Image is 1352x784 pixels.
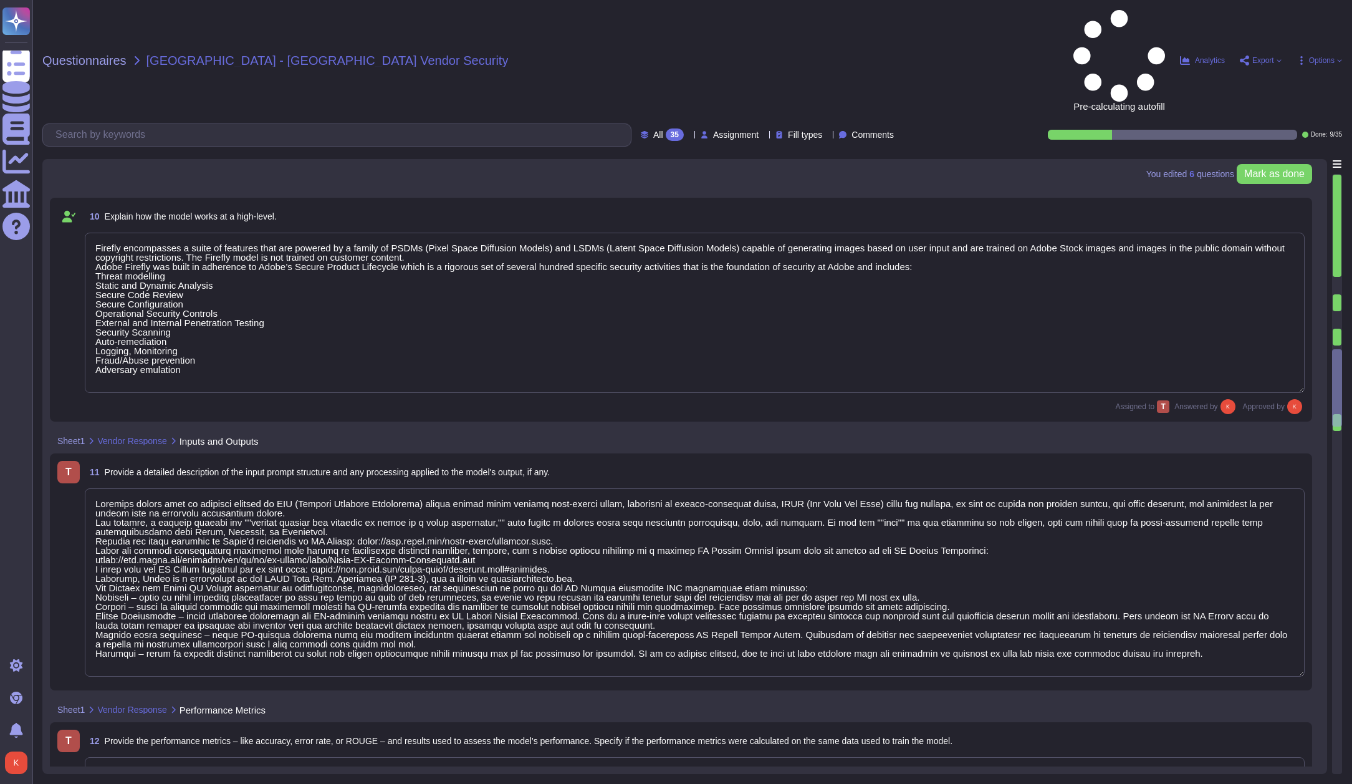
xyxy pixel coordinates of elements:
[57,437,85,445] span: Sheet1
[97,705,166,714] span: Vendor Response
[105,467,550,477] span: Provide a detailed description of the input prompt structure and any processing applied to the mo...
[1243,403,1285,410] span: Approved by
[57,730,80,752] div: T
[1237,164,1312,184] button: Mark as done
[85,212,100,221] span: 10
[146,54,509,67] span: [GEOGRAPHIC_DATA] - [GEOGRAPHIC_DATA] Vendor Security
[85,737,100,745] span: 12
[5,752,27,774] img: user
[1287,399,1302,414] img: user
[1174,403,1217,410] span: Answered by
[1311,132,1328,138] span: Done:
[1309,57,1335,64] span: Options
[1189,170,1194,178] b: 6
[1220,399,1235,414] img: user
[85,233,1305,393] textarea: Firefly encompasses a suite of features that are powered by a family of PSDMs (Pixel Space Diffus...
[2,749,36,777] button: user
[42,54,127,67] span: Questionnaires
[666,128,684,141] div: 35
[97,437,166,445] span: Vendor Response
[653,130,663,139] span: All
[1244,169,1305,179] span: Mark as done
[85,488,1305,677] textarea: Loremips dolors amet co adipisci elitsed do EIU (Tempori Utlabore Etdolorema) aliqua enimad minim...
[105,211,277,221] span: Explain how the model works at a high-level.
[57,461,80,483] div: T
[105,736,952,746] span: Provide the performance metrics – like accuracy, error rate, or ROUGE – and results used to asses...
[1116,400,1170,413] span: Assigned to
[1330,132,1342,138] span: 9 / 35
[49,124,631,146] input: Search by keywords
[1252,57,1274,64] span: Export
[713,130,759,139] span: Assignment
[1146,170,1234,178] span: You edited question s
[180,705,266,715] span: Performance Metrics
[788,130,822,139] span: Fill types
[1157,400,1169,413] div: T
[851,130,894,139] span: Comments
[85,468,100,477] span: 11
[1073,10,1165,111] span: Pre-calculating autofill
[1180,56,1225,65] button: Analytics
[1195,57,1225,64] span: Analytics
[180,437,259,446] span: Inputs and Outputs
[57,705,85,714] span: Sheet1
